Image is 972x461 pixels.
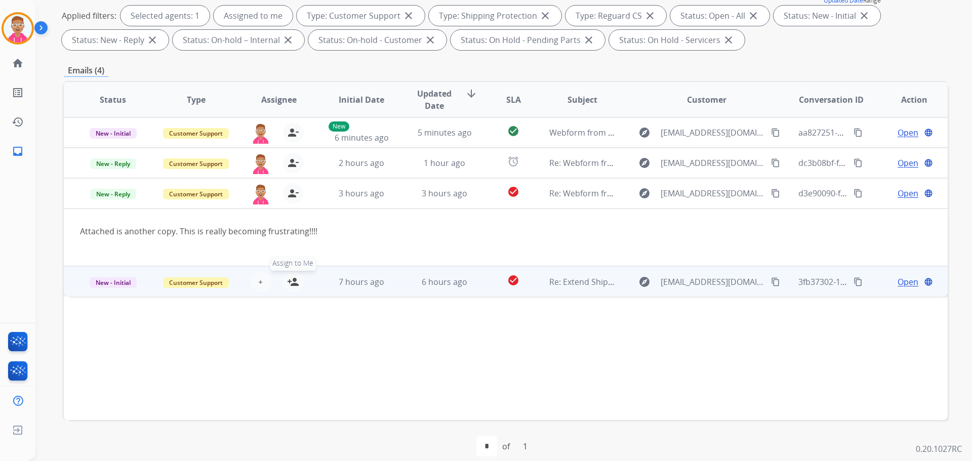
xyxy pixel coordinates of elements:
[261,94,297,106] span: Assignee
[64,64,108,77] p: Emails (4)
[251,183,271,204] img: agent-avatar
[412,88,458,112] span: Updated Date
[502,440,510,452] div: of
[12,116,24,128] mat-icon: history
[638,187,651,199] mat-icon: explore
[62,30,169,50] div: Status: New - Reply
[12,145,24,157] mat-icon: inbox
[424,34,436,46] mat-icon: close
[120,6,210,26] div: Selected agents: 1
[661,127,765,139] span: [EMAIL_ADDRESS][DOMAIN_NAME]
[661,276,765,288] span: [EMAIL_ADDRESS][DOMAIN_NAME]
[90,158,136,169] span: New - Reply
[549,127,779,138] span: Webform from [EMAIL_ADDRESS][DOMAIN_NAME] on [DATE]
[854,158,863,167] mat-icon: content_copy
[670,6,769,26] div: Status: Open - All
[297,6,425,26] div: Type: Customer Support
[422,276,467,287] span: 6 hours ago
[798,276,950,287] span: 3fb37302-156e-456c-a7d8-fc5980416616
[568,94,597,106] span: Subject
[771,158,780,167] mat-icon: content_copy
[287,157,299,169] mat-icon: person_remove
[515,436,536,456] div: 1
[609,30,745,50] div: Status: On Hold - Servicers
[451,30,605,50] div: Status: On Hold - Pending Parts
[865,82,948,117] th: Action
[507,274,519,286] mat-icon: check_circle
[638,276,651,288] mat-icon: explore
[283,272,303,292] button: Assign to Me
[916,443,962,455] p: 0.20.1027RC
[507,125,519,137] mat-icon: check_circle
[12,87,24,99] mat-icon: list_alt
[287,187,299,199] mat-icon: person_remove
[898,157,918,169] span: Open
[90,277,137,288] span: New - Initial
[163,189,229,199] span: Customer Support
[854,277,863,286] mat-icon: content_copy
[402,10,415,22] mat-icon: close
[62,10,116,22] p: Applied filters:
[638,127,651,139] mat-icon: explore
[335,132,389,143] span: 6 minutes ago
[80,225,766,237] div: Attached is another copy. This is really becoming frustrating!!!!
[924,277,933,286] mat-icon: language
[854,189,863,198] mat-icon: content_copy
[308,30,447,50] div: Status: On-hold - Customer
[506,94,521,106] span: SLA
[339,188,384,199] span: 3 hours ago
[282,34,294,46] mat-icon: close
[747,10,759,22] mat-icon: close
[507,186,519,198] mat-icon: check_circle
[173,30,304,50] div: Status: On-hold – Internal
[163,277,229,288] span: Customer Support
[858,10,870,22] mat-icon: close
[661,157,765,169] span: [EMAIL_ADDRESS][DOMAIN_NAME]
[798,188,952,199] span: d3e90090-f20b-4cd2-93d4-4b33fc805795
[924,158,933,167] mat-icon: language
[329,121,349,132] p: New
[549,157,792,169] span: Re: Webform from [EMAIL_ADDRESS][DOMAIN_NAME] on [DATE]
[90,128,137,139] span: New - Initial
[418,127,472,138] span: 5 minutes ago
[146,34,158,46] mat-icon: close
[924,128,933,137] mat-icon: language
[774,6,880,26] div: Status: New - Initial
[429,6,561,26] div: Type: Shipping Protection
[539,10,551,22] mat-icon: close
[163,128,229,139] span: Customer Support
[251,153,271,174] img: agent-avatar
[798,127,950,138] span: aa827251-a007-4c98-874b-3ef5a9558af6
[771,128,780,137] mat-icon: content_copy
[12,57,24,69] mat-icon: home
[287,276,299,288] mat-icon: person_add
[507,155,519,167] mat-icon: alarm
[771,277,780,286] mat-icon: content_copy
[214,6,293,26] div: Assigned to me
[687,94,726,106] span: Customer
[924,189,933,198] mat-icon: language
[422,188,467,199] span: 3 hours ago
[661,187,765,199] span: [EMAIL_ADDRESS][DOMAIN_NAME]
[565,6,666,26] div: Type: Reguard CS
[549,276,720,287] span: Re: Extend Shipping Protection Confirmation
[638,157,651,169] mat-icon: explore
[251,272,271,292] button: +
[583,34,595,46] mat-icon: close
[163,158,229,169] span: Customer Support
[90,189,136,199] span: New - Reply
[270,256,316,271] span: Assign to Me
[258,276,263,288] span: +
[898,276,918,288] span: Open
[251,122,271,144] img: agent-avatar
[644,10,656,22] mat-icon: close
[549,188,792,199] span: Re: Webform from [EMAIL_ADDRESS][DOMAIN_NAME] on [DATE]
[339,157,384,169] span: 2 hours ago
[799,94,864,106] span: Conversation ID
[898,187,918,199] span: Open
[100,94,126,106] span: Status
[339,94,384,106] span: Initial Date
[722,34,735,46] mat-icon: close
[854,128,863,137] mat-icon: content_copy
[339,276,384,287] span: 7 hours ago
